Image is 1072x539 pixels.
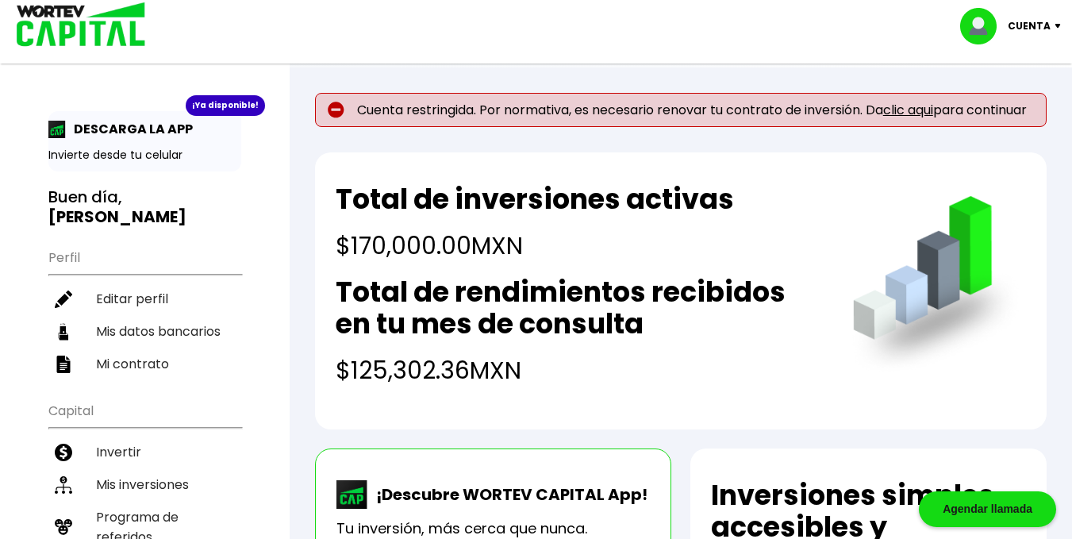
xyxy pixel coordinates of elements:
a: Mis inversiones [48,468,241,501]
img: wortev-capital-app-icon [336,480,368,509]
img: editar-icon.952d3147.svg [55,291,72,308]
img: error-circle.027baa21.svg [328,102,344,118]
p: Invierte desde tu celular [48,147,241,164]
img: profile-image [960,8,1008,44]
img: inversiones-icon.6695dc30.svg [55,476,72,494]
div: Agendar llamada [919,491,1056,527]
a: Editar perfil [48,283,241,315]
h2: Total de rendimientos recibidos en tu mes de consulta [336,276,821,340]
a: Mis datos bancarios [48,315,241,348]
img: datos-icon.10cf9172.svg [55,323,72,341]
h2: Total de inversiones activas [336,183,734,215]
p: DESCARGA LA APP [66,119,193,139]
h3: Buen día, [48,187,241,227]
h4: $170,000.00 MXN [336,228,734,264]
p: ¡Descubre WORTEV CAPITAL App! [368,483,647,506]
img: grafica.516fef24.png [846,196,1026,376]
a: Invertir [48,436,241,468]
img: app-icon [48,121,66,138]
h4: $125,302.36 MXN [336,352,821,388]
ul: Perfil [48,240,241,380]
p: Cuenta [1008,14,1051,38]
span: Cuenta restringida. Por normativa, es necesario renovar tu contrato de inversión. Da para continuar [357,102,1027,117]
a: Mi contrato [48,348,241,380]
img: invertir-icon.b3b967d7.svg [55,444,72,461]
div: ¡Ya disponible! [186,95,265,116]
img: recomiendanos-icon.9b8e9327.svg [55,518,72,536]
b: [PERSON_NAME] [48,206,186,228]
a: clic aqui [883,101,933,119]
img: icon-down [1051,24,1072,29]
img: contrato-icon.f2db500c.svg [55,356,72,373]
